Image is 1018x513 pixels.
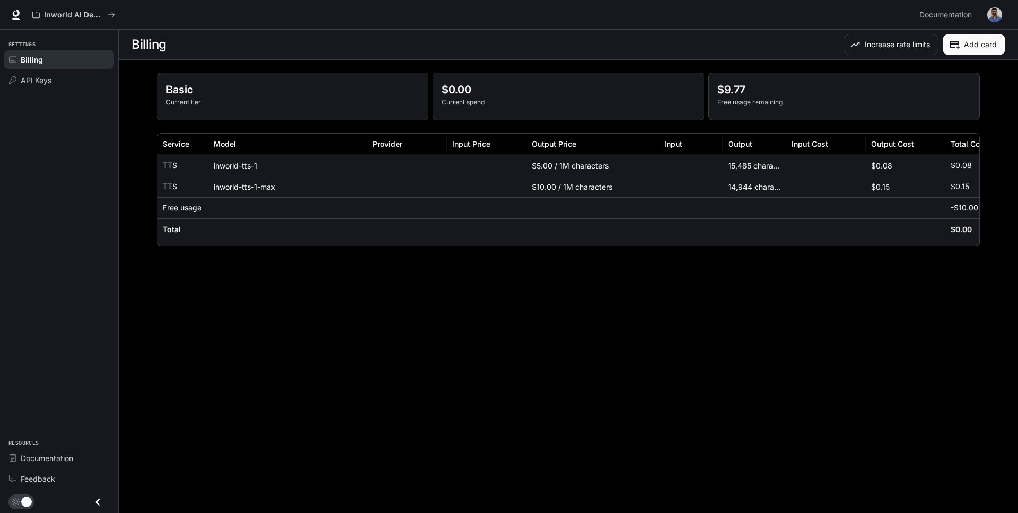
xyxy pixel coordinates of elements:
span: Documentation [21,453,73,464]
a: API Keys [4,71,114,90]
div: 15,485 characters [723,155,786,176]
p: TTS [163,160,177,171]
span: Dark mode toggle [21,496,32,507]
button: Increase rate limits [844,34,938,55]
a: Billing [4,50,114,69]
div: Provider [373,139,402,148]
div: Service [163,139,189,148]
div: Input [664,139,682,148]
div: $0.15 [866,176,945,197]
p: Current tier [166,98,419,107]
div: $0.08 [866,155,945,176]
div: $5.00 / 1M characters [526,155,659,176]
h6: $0.00 [951,224,972,235]
p: TTS [163,181,177,192]
div: Total Cost [951,139,987,148]
h6: Total [163,224,181,235]
a: Documentation [915,4,980,25]
img: User avatar [987,7,1002,22]
button: All workspaces [28,4,120,25]
button: Close drawer [86,491,110,513]
p: -$10.00 [951,202,978,213]
button: Add card [943,34,1005,55]
div: inworld-tts-1-max [208,176,367,197]
div: 14,944 characters [723,176,786,197]
p: Current spend [442,98,695,107]
button: User avatar [984,4,1005,25]
span: Documentation [919,8,972,22]
div: Output Price [532,139,576,148]
div: inworld-tts-1 [208,155,367,176]
span: API Keys [21,75,51,86]
span: Billing [21,54,43,65]
div: Input Cost [792,139,828,148]
h1: Billing [131,34,166,55]
p: $9.77 [717,82,971,98]
p: Free usage remaining [717,98,971,107]
div: Output Cost [871,139,914,148]
div: Output [728,139,752,148]
p: Free usage [163,202,201,213]
span: Feedback [21,473,55,484]
div: $10.00 / 1M characters [526,176,659,197]
div: Model [214,139,236,148]
p: Inworld AI Demos [44,11,103,20]
p: $0.15 [951,181,969,192]
p: $0.00 [442,82,695,98]
a: Feedback [4,470,114,488]
p: $0.08 [951,160,972,171]
p: Basic [166,82,419,98]
a: Documentation [4,449,114,467]
div: Input Price [452,139,490,148]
